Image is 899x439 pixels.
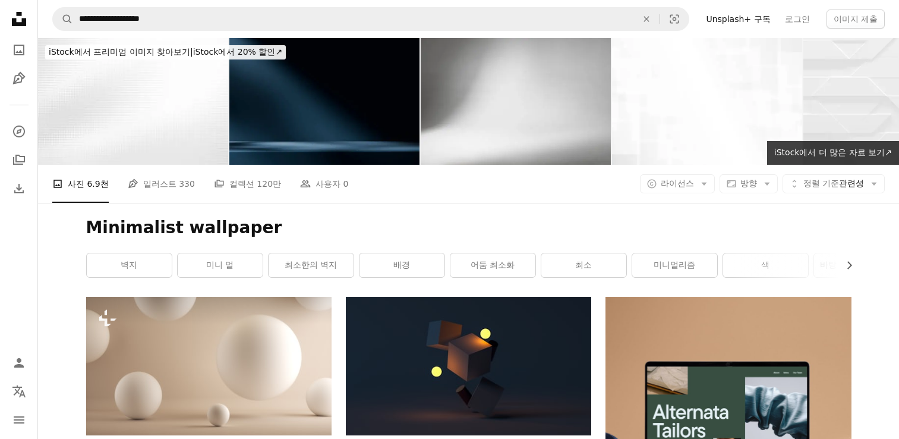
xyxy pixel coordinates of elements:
span: iStock에서 더 많은 자료 보기 ↗ [774,148,892,157]
img: 빛과 그림자가 있는 어두운 추상 배경 스튜디오 내부 방. 최소한의 고급 제품 무대 플랫폼 모형. 비즈니스 및 기술 브랜드 배치를 위한 빈 공간 쇼룸의 3D 렌더링. [229,38,419,165]
button: Unsplash 검색 [53,8,73,30]
a: 배경 [359,253,444,277]
a: 미니멀리즘 [632,253,717,277]
a: 로그인 / 가입 [7,351,31,375]
button: 삭제 [633,8,660,30]
span: iStock에서 20% 할인 ↗ [49,47,282,57]
span: 120만 [257,177,281,190]
h1: Minimalist wallpaper [86,217,851,239]
a: 컬렉션 120만 [214,165,281,203]
button: 정렬 기준관련성 [783,174,885,193]
span: 330 [179,177,195,190]
a: 어둠 최소화 [450,253,535,277]
button: 목록을 오른쪽으로 스크롤 [838,253,851,277]
a: 로그인 [778,10,817,29]
a: 색 [723,253,808,277]
a: 공중에 떠 있는 흰 달걀 무리 [86,360,332,371]
a: 노란 빛을 가진 갈색 마분지 상자 [346,360,591,371]
button: 언어 [7,380,31,403]
img: Gray and white diagonal line architecture geometry tech abstract subtle background vector illustr... [612,38,802,165]
img: 노란 빛을 가진 갈색 마분지 상자 [346,297,591,435]
a: iStock에서 프리미엄 이미지 찾아보기|iStock에서 20% 할인↗ [38,38,293,67]
a: 컬렉션 [7,148,31,172]
button: 이미지 제출 [827,10,885,29]
span: 0 [343,177,349,190]
a: 최소 [541,253,626,277]
span: 라이선스 [661,178,694,188]
a: 탐색 [7,120,31,143]
img: Abstract white background [421,38,611,165]
img: 화이트, 회색, 웨이브, 픽셀 화 된, 패턴, 추상, 옴 브르, 실버, 배경, 픽셀, 스포트 라이트, 주름진, 빈, 텍스처, 밝은 회색, 미래의, 과학 기술, 현대, 배경, ... [38,38,228,165]
button: 메뉴 [7,408,31,432]
a: 바탕 화면 배경 무늬 [814,253,899,277]
a: Unsplash+ 구독 [699,10,777,29]
form: 사이트 전체에서 이미지 찾기 [52,7,689,31]
a: iStock에서 더 많은 자료 보기↗ [767,141,899,165]
a: 미니 멀 [178,253,263,277]
a: 다운로드 내역 [7,177,31,200]
a: 사용자 0 [300,165,348,203]
img: 공중에 떠 있는 흰 달걀 무리 [86,297,332,435]
span: iStock에서 프리미엄 이미지 찾아보기 | [49,47,193,57]
span: 정렬 기준 [803,178,839,188]
a: 최소한의 벽지 [269,253,354,277]
a: 일러스트 330 [128,165,195,203]
button: 라이선스 [640,174,715,193]
a: 사진 [7,38,31,62]
button: 방향 [720,174,778,193]
a: 일러스트 [7,67,31,90]
button: 시각적 검색 [660,8,689,30]
a: 벽지 [87,253,172,277]
span: 방향 [740,178,757,188]
span: 관련성 [803,178,864,190]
